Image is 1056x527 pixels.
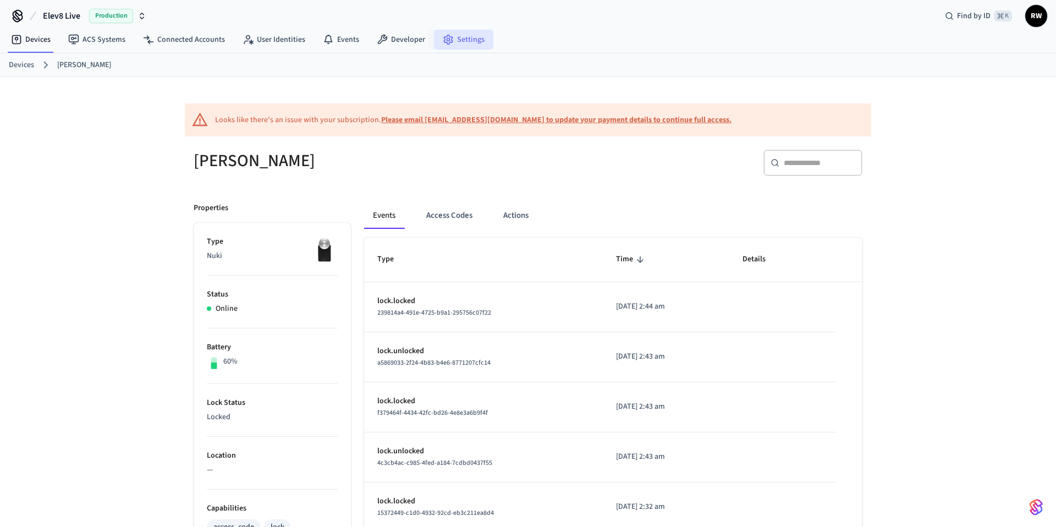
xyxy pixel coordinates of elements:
[377,396,590,407] p: lock.locked
[616,501,716,513] p: [DATE] 2:32 am
[207,342,338,353] p: Battery
[43,9,80,23] span: Elev8 Live
[207,236,338,248] p: Type
[223,356,238,367] p: 60%
[377,496,590,507] p: lock.locked
[234,30,314,50] a: User Identities
[957,10,991,21] span: Find by ID
[936,6,1021,26] div: Find by ID⌘ K
[377,295,590,307] p: lock.locked
[1030,498,1043,516] img: SeamLogoGradient.69752ec5.svg
[207,503,338,514] p: Capabilities
[310,236,338,263] img: Nuki Smart Lock 3.0 Pro Black, Front
[194,202,228,214] p: Properties
[377,358,491,367] span: a5869033-2f24-4b83-b4e6-8771207cfc14
[377,308,491,317] span: 239814a4-491e-4725-b9a1-295756c07f22
[381,114,732,125] a: Please email [EMAIL_ADDRESS][DOMAIN_NAME] to update your payment details to continue full access.
[1026,6,1046,26] span: RW
[994,10,1012,21] span: ⌘ K
[368,30,434,50] a: Developer
[2,30,59,50] a: Devices
[89,9,133,23] span: Production
[377,458,492,468] span: 4c3cb4ac-c985-4fed-a184-7cdbd0437f55
[207,289,338,300] p: Status
[207,397,338,409] p: Lock Status
[364,202,404,229] button: Events
[434,30,493,50] a: Settings
[377,408,488,418] span: f379464f-4434-42fc-bd26-4e8e3a6b9f4f
[314,30,368,50] a: Events
[215,114,732,126] div: Looks like there's an issue with your subscription.
[743,251,780,268] span: Details
[377,251,408,268] span: Type
[57,59,111,71] a: [PERSON_NAME]
[616,251,647,268] span: Time
[134,30,234,50] a: Connected Accounts
[216,303,238,315] p: Online
[417,202,481,229] button: Access Codes
[194,150,521,172] h5: [PERSON_NAME]
[364,202,862,229] div: ant example
[616,301,716,312] p: [DATE] 2:44 am
[616,351,716,363] p: [DATE] 2:43 am
[494,202,537,229] button: Actions
[377,446,590,457] p: lock.unlocked
[616,451,716,463] p: [DATE] 2:43 am
[9,59,34,71] a: Devices
[207,450,338,462] p: Location
[377,508,494,518] span: 15372449-c1d0-4932-92cd-eb3c211ea8d4
[207,250,338,262] p: Nuki
[1025,5,1047,27] button: RW
[207,464,338,476] p: —
[207,411,338,423] p: Locked
[616,401,716,413] p: [DATE] 2:43 am
[377,345,590,357] p: lock.unlocked
[59,30,134,50] a: ACS Systems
